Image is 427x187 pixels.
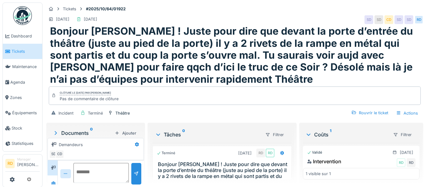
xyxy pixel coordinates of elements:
div: SD [374,15,383,24]
div: Filtrer [263,130,287,139]
span: Statistiques [12,140,40,146]
div: [DATE] [56,16,69,22]
div: Coûts [305,131,388,138]
span: Tickets [12,48,40,54]
div: Théâtre [115,110,130,116]
div: [DATE] [84,16,97,22]
img: Badge_color-CXgf-gQk.svg [13,6,32,25]
a: RD Manager[PERSON_NAME] [5,157,40,172]
a: Dashboard [3,28,42,44]
div: Clôturé le [DATE] par [PERSON_NAME] [60,91,111,95]
div: Filtrer [390,130,414,139]
div: [DATE] [238,150,252,156]
span: Zones [10,95,40,101]
span: Maintenance [12,64,40,70]
div: CD [55,150,64,159]
div: RD [414,15,423,24]
div: Incident [58,110,73,116]
a: Zones [3,90,42,105]
div: RD [266,149,274,157]
div: Demandeurs [59,142,83,148]
a: Statistiques [3,136,42,151]
span: Dashboard [11,33,40,39]
h1: Bonjour [PERSON_NAME] ! Juste pour dire que devant la porte d’entrée du théâtre (juste au pied de... [50,25,419,85]
sup: 0 [182,131,185,138]
a: Tickets [3,44,42,59]
div: Actions [393,109,421,118]
div: SD [364,15,373,24]
div: SD [404,15,413,24]
span: Équipements [12,110,40,116]
strong: #2025/10/64/01922 [83,6,128,12]
li: [PERSON_NAME] [17,157,40,170]
div: RD [407,158,415,167]
sup: 0 [90,129,93,137]
div: Ajouter [112,129,139,137]
div: RD [397,158,405,167]
a: Stock [3,121,42,136]
span: Agenda [10,79,40,85]
div: Rouvrir le ticket [349,109,391,117]
div: CD [384,15,393,24]
sup: 1 [330,131,331,138]
a: Équipements [3,105,42,121]
li: RD [5,159,15,168]
div: Validé [307,150,322,155]
div: SD [49,150,58,159]
div: Manager [17,157,40,162]
div: Intervention [307,158,341,165]
a: Maintenance [3,59,42,74]
span: Stock [12,125,40,131]
div: RD [256,149,265,157]
div: [DATE] [400,150,413,155]
div: Documents [53,129,112,137]
div: 1 visible sur 1 [306,171,331,177]
a: Agenda [3,75,42,90]
div: Tâches [155,131,260,138]
div: Terminé [88,110,103,116]
div: Tickets [63,6,76,12]
div: SD [394,15,403,24]
div: Terminé [157,150,175,156]
div: Pas de commentaire de clôture [60,96,118,102]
